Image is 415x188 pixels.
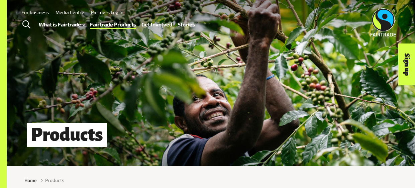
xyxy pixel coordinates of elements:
a: Toggle Search [18,16,34,33]
a: What is Fairtrade [39,20,85,29]
a: Get Involved [141,20,172,29]
h1: Products [27,123,107,147]
a: Home [24,177,37,184]
a: Stories [178,20,195,29]
span: Products [45,177,64,184]
a: For business [21,9,49,15]
a: Partners Log In [91,9,123,15]
a: Media Centre [56,9,84,15]
a: Fairtrade Products [90,20,136,29]
img: Fairtrade Australia New Zealand logo [371,8,396,36]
